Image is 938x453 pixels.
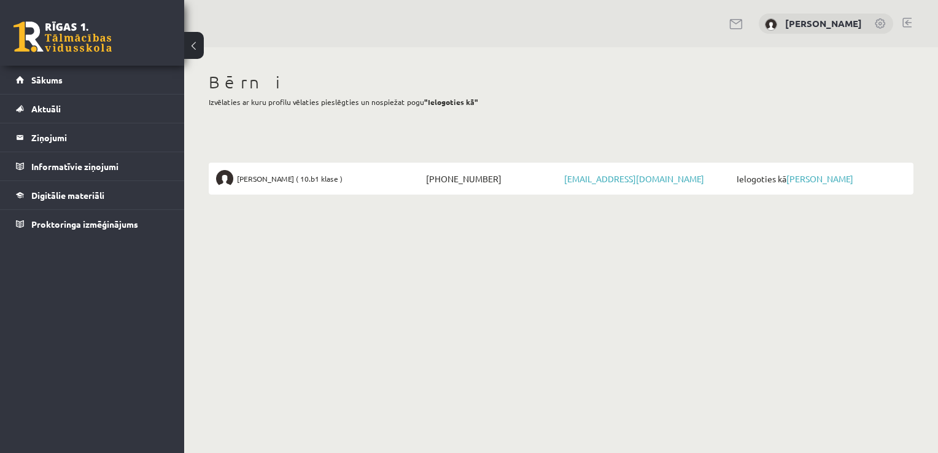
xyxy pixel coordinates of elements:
span: [PHONE_NUMBER] [423,170,561,187]
a: Rīgas 1. Tālmācības vidusskola [14,21,112,52]
img: Irina Jarošenko [765,18,777,31]
span: Digitālie materiāli [31,190,104,201]
h1: Bērni [209,72,913,93]
span: [PERSON_NAME] ( 10.b1 klase ) [237,170,343,187]
legend: Informatīvie ziņojumi [31,152,169,180]
a: [PERSON_NAME] [786,173,853,184]
span: Ielogoties kā [734,170,906,187]
span: Sākums [31,74,63,85]
a: Sākums [16,66,169,94]
p: Izvēlaties ar kuru profilu vēlaties pieslēgties un nospiežat pogu [209,96,913,107]
b: "Ielogoties kā" [424,97,478,107]
legend: Ziņojumi [31,123,169,152]
a: [PERSON_NAME] [785,17,862,29]
a: Digitālie materiāli [16,181,169,209]
a: Proktoringa izmēģinājums [16,210,169,238]
span: Proktoringa izmēģinājums [31,219,138,230]
a: Ziņojumi [16,123,169,152]
span: Aktuāli [31,103,61,114]
a: Informatīvie ziņojumi [16,152,169,180]
a: Aktuāli [16,95,169,123]
a: [EMAIL_ADDRESS][DOMAIN_NAME] [564,173,704,184]
img: Elīna Kivriņa [216,170,233,187]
